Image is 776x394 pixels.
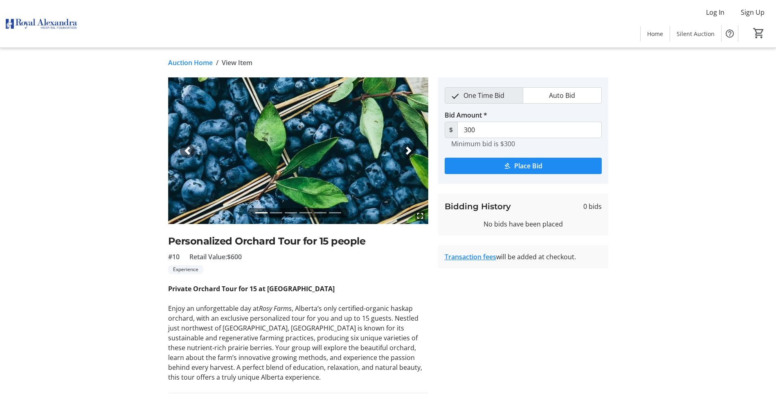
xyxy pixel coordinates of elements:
[168,303,428,382] p: Enjoy an unforgettable day at , Alberta’s only certified-organic haskap orchard, with an exclusiv...
[445,200,511,213] h3: Bidding History
[641,26,670,41] a: Home
[5,3,78,44] img: Royal Alexandra Hospital Foundation's Logo
[751,26,766,41] button: Cart
[647,29,663,38] span: Home
[168,252,180,262] span: #10
[168,58,213,68] a: Auction Home
[445,252,496,261] a: Transaction fees
[168,234,428,249] h2: Personalized Orchard Tour for 15 people
[445,122,458,138] span: $
[259,304,292,313] em: Rosy Farms
[734,6,771,19] button: Sign Up
[451,140,515,148] tr-hint: Minimum bid is $300
[189,252,242,262] span: Retail Value: $600
[514,161,542,171] span: Place Bid
[445,219,602,229] div: No bids have been placed
[706,7,724,17] span: Log In
[445,158,602,174] button: Place Bid
[168,77,428,224] img: Image
[670,26,721,41] a: Silent Auction
[222,58,252,68] span: View Item
[216,58,218,68] span: /
[445,110,487,120] label: Bid Amount *
[168,284,335,293] strong: Private Orchard Tour for 15 at [GEOGRAPHIC_DATA]
[544,88,580,103] span: Auto Bid
[415,211,425,221] mat-icon: fullscreen
[583,202,602,211] span: 0 bids
[459,88,509,103] span: One Time Bid
[168,265,203,274] tr-label-badge: Experience
[445,252,602,262] div: will be added at checkout.
[741,7,765,17] span: Sign Up
[722,25,738,42] button: Help
[677,29,715,38] span: Silent Auction
[700,6,731,19] button: Log In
